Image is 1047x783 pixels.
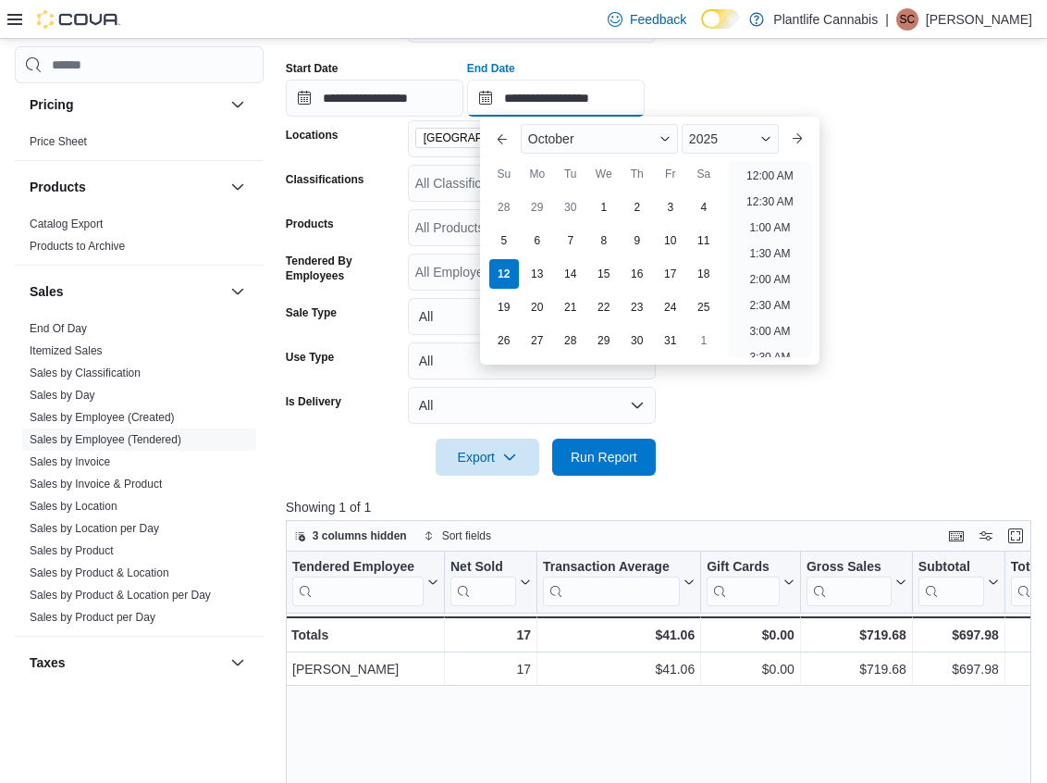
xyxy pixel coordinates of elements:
button: Gift Cards [707,559,794,606]
button: All [408,387,656,424]
button: Gross Sales [807,559,906,606]
p: Showing 1 of 1 [286,498,1039,516]
h3: Sales [30,282,64,301]
span: Catalog Export [30,217,103,231]
label: End Date [467,61,515,76]
li: 1:30 AM [742,242,797,265]
p: [PERSON_NAME] [926,8,1032,31]
div: day-24 [656,292,685,322]
button: Sales [30,282,223,301]
span: Sales by Day [30,388,95,403]
span: October [528,131,574,146]
button: Subtotal [918,559,999,606]
div: day-1 [589,193,619,222]
span: Products to Archive [30,239,125,254]
label: Start Date [286,61,339,76]
div: day-6 [523,226,552,255]
button: Tendered Employee [292,559,438,606]
a: Sales by Product [30,544,114,557]
button: Products [30,178,223,196]
button: Pricing [227,93,249,116]
div: $697.98 [918,658,999,680]
button: All [408,298,656,335]
p: | [885,8,889,31]
span: Sales by Invoice & Product [30,477,162,491]
button: Run Report [552,439,656,476]
div: $41.06 [543,658,695,680]
div: $697.98 [918,624,999,646]
span: Price Sheet [30,134,87,149]
div: Pricing [15,130,264,160]
div: $0.00 [707,624,794,646]
div: Tendered Employee [292,559,424,577]
button: Taxes [227,652,249,674]
button: Enter fullscreen [1004,525,1027,547]
button: Transaction Average [543,559,695,606]
div: day-18 [689,259,719,289]
button: Keyboard shortcuts [945,525,967,547]
div: Button. Open the month selector. October is currently selected. [521,124,678,154]
div: day-12 [489,259,519,289]
div: day-22 [589,292,619,322]
div: day-13 [523,259,552,289]
span: Sales by Product & Location per Day [30,588,211,603]
li: 12:00 AM [739,165,801,187]
a: Sales by Product per Day [30,611,155,624]
div: day-30 [622,326,652,355]
div: $719.68 [807,624,906,646]
div: day-29 [589,326,619,355]
div: Transaction Average [543,559,680,606]
div: Subtotal [918,559,984,606]
div: day-14 [556,259,585,289]
a: Sales by Invoice [30,455,110,468]
ul: Time [728,161,812,357]
div: October, 2025 [487,191,721,357]
div: day-1 [689,326,719,355]
a: Feedback [600,1,694,38]
div: day-16 [622,259,652,289]
span: [GEOGRAPHIC_DATA] [424,129,539,147]
span: Sort fields [442,528,491,543]
div: Subtotal [918,559,984,577]
label: Is Delivery [286,394,341,409]
li: 3:00 AM [742,320,797,342]
div: day-17 [656,259,685,289]
span: Sales by Product & Location [30,565,169,580]
div: Tendered Employee [292,559,424,606]
button: Next month [782,124,812,154]
p: Plantlife Cannabis [773,8,878,31]
a: Sales by Invoice & Product [30,478,162,491]
div: day-9 [622,226,652,255]
span: Run Report [571,448,637,466]
input: Press the down key to enter a popover containing a calendar. Press the escape key to close the po... [467,80,645,117]
button: Export [436,439,539,476]
div: day-11 [689,226,719,255]
div: day-29 [523,193,552,222]
span: Spruce Grove [415,128,562,148]
label: Use Type [286,350,334,365]
span: End Of Day [30,321,87,336]
div: day-21 [556,292,585,322]
div: day-10 [656,226,685,255]
div: $719.68 [807,658,906,680]
button: Pricing [30,95,223,114]
div: Gift Card Sales [707,559,780,606]
a: Itemized Sales [30,344,103,357]
button: Sort fields [416,525,499,547]
div: Totals [291,624,438,646]
button: Products [227,176,249,198]
button: 3 columns hidden [287,525,414,547]
div: day-20 [523,292,552,322]
span: SC [900,8,916,31]
div: day-27 [523,326,552,355]
div: Sales [15,317,264,636]
a: End Of Day [30,322,87,335]
div: day-8 [589,226,619,255]
span: 2025 [689,131,718,146]
a: Products to Archive [30,240,125,253]
div: day-28 [556,326,585,355]
span: Sales by Location [30,499,117,514]
div: Net Sold [450,559,516,606]
div: day-30 [556,193,585,222]
label: Sale Type [286,305,337,320]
